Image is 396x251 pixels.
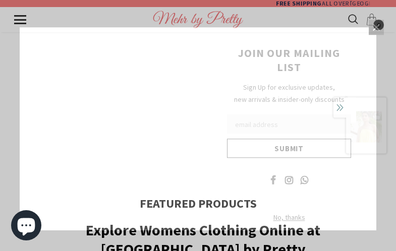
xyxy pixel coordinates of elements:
[8,210,44,243] inbox-online-store-chat: Shopify online store chat
[238,46,341,74] span: JOIN OUR MAILING LIST
[227,139,351,158] input: Submit
[234,83,345,104] span: Sign Up for exclusive updates, new arrivals & insider-only discounts
[369,20,384,35] a: Close
[273,213,305,222] span: No, thanks
[227,114,351,134] input: Email Address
